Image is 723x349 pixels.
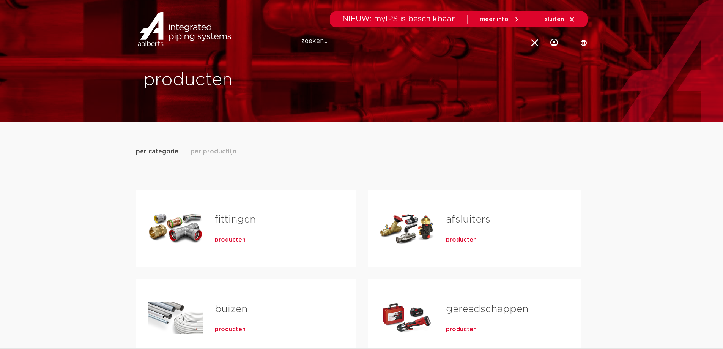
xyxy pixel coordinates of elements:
a: sluiten [545,16,575,23]
span: per productlijn [191,147,236,156]
a: buizen [215,304,247,314]
input: zoeken... [301,34,540,49]
a: fittingen [215,215,256,224]
div: my IPS [550,34,558,51]
a: producten [446,326,477,333]
a: producten [215,326,246,333]
a: producten [446,236,477,244]
span: meer info [480,16,509,22]
span: sluiten [545,16,564,22]
a: producten [215,236,246,244]
span: per categorie [136,147,178,156]
h1: producten [143,68,358,92]
span: NIEUW: myIPS is beschikbaar [342,15,455,23]
a: gereedschappen [446,304,528,314]
a: meer info [480,16,520,23]
a: afsluiters [446,215,490,224]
